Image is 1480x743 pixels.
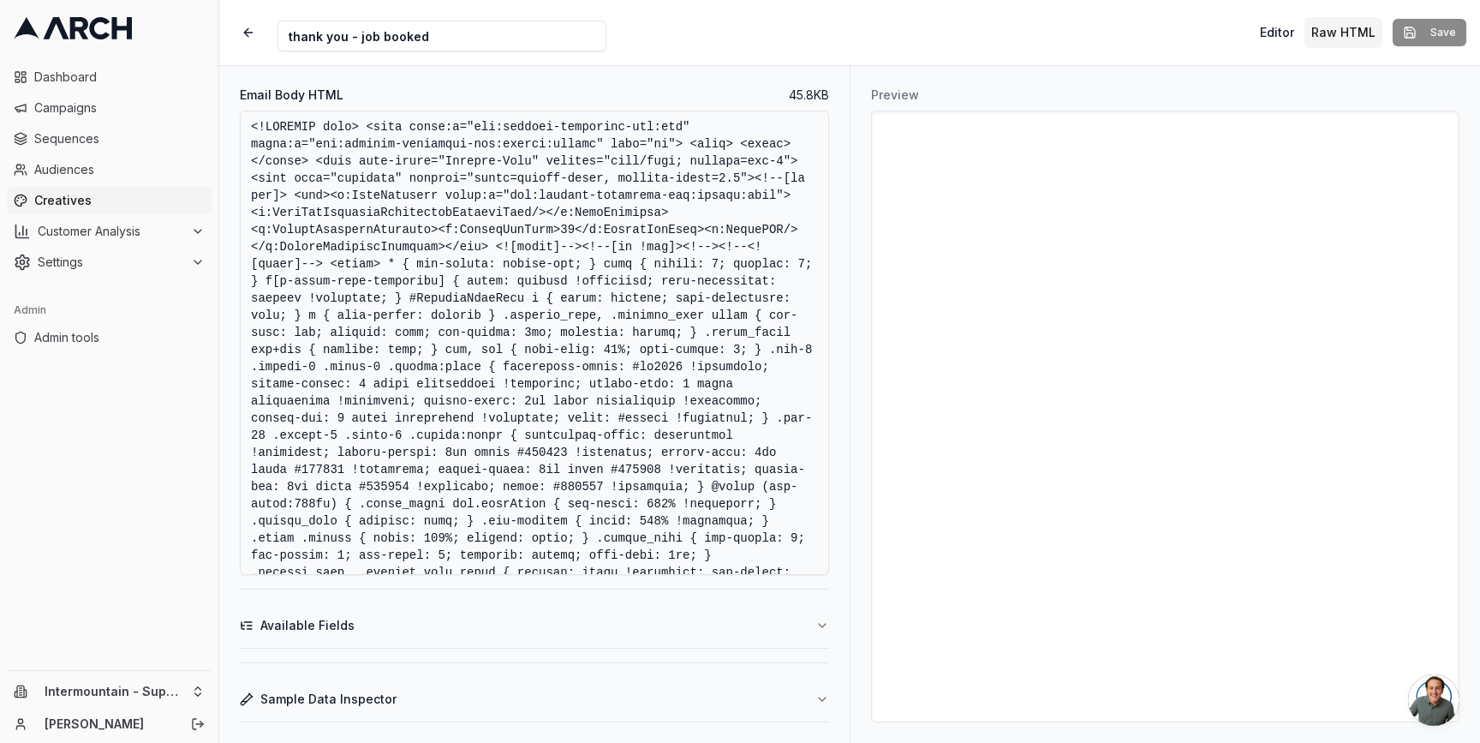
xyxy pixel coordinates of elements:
span: Customer Analysis [38,223,184,240]
span: Sequences [34,130,205,147]
a: Dashboard [7,63,212,91]
span: Available Fields [260,617,355,634]
span: Intermountain - Superior Water & Air [45,684,184,699]
iframe: Preview for thank you - job booked [872,111,1459,722]
span: Campaigns [34,99,205,117]
span: Admin tools [34,329,205,346]
button: Intermountain - Superior Water & Air [7,678,212,705]
button: Log out [186,712,210,736]
a: [PERSON_NAME] [45,716,172,733]
a: Admin tools [7,324,212,351]
a: Open chat [1408,674,1459,726]
span: Settings [38,254,184,271]
button: Toggle editor [1253,17,1301,48]
span: 45.8 KB [789,87,829,104]
span: Dashboard [34,69,205,86]
a: Creatives [7,187,212,214]
span: Sample Data Inspector [260,691,397,708]
button: Available Fields [240,603,829,648]
button: Settings [7,249,212,276]
a: Sequences [7,125,212,153]
input: Internal Creative Name [277,21,606,51]
button: Customer Analysis [7,218,212,245]
a: Campaigns [7,94,212,122]
span: Audiences [34,161,205,178]
textarea: <!LOREMIP dolo> <sita conse:a="eli:seddoei-temporinc-utl:etd" magna:a="eni:adminim-veniamqui-nos:... [240,111,829,575]
div: Admin [7,297,212,324]
h3: Preview [871,87,1459,104]
label: Email Body HTML [240,89,343,101]
button: Toggle custom HTML [1304,17,1382,48]
span: Creatives [34,192,205,209]
button: Sample Data Inspector [240,677,829,722]
a: Audiences [7,156,212,183]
